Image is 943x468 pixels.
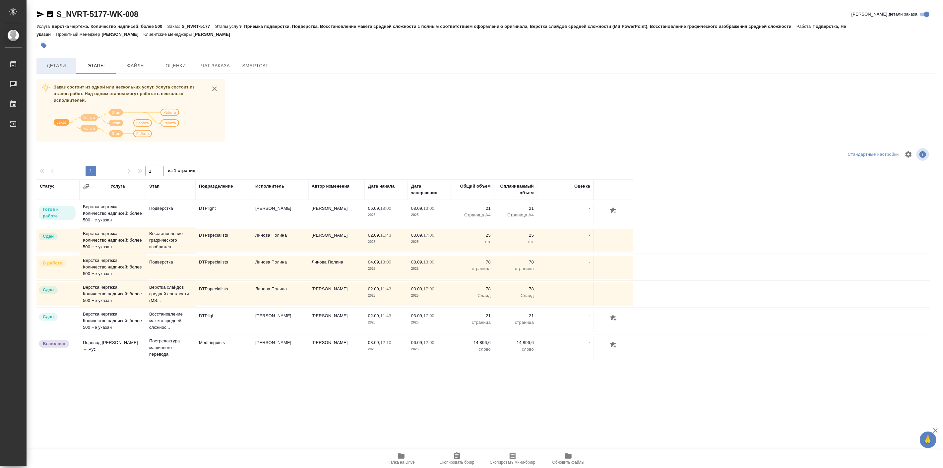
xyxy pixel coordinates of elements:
button: Папка на Drive [373,449,429,468]
p: В работе [43,260,62,266]
p: 2025 [411,346,448,353]
span: 🙏 [922,433,934,447]
p: страница [454,319,491,326]
p: страница [497,319,534,326]
div: Автор изменения [312,183,349,190]
p: 14 896,6 [497,339,534,346]
p: 2025 [368,239,405,245]
p: S_NVRT-5177 [182,24,215,29]
a: - [589,313,590,318]
a: - [589,260,590,264]
div: Исполнитель [255,183,284,190]
p: 25 [454,232,491,239]
span: Скопировать мини-бриф [490,460,535,465]
td: [PERSON_NAME] [252,309,308,332]
p: страница [454,265,491,272]
p: 06.09, [368,206,380,211]
p: 13:00 [423,260,434,264]
span: Настроить таблицу [901,146,916,162]
p: 18:00 [380,206,391,211]
button: Добавить оценку [608,339,619,351]
p: [PERSON_NAME] [102,32,144,37]
td: MedLinguists [196,336,252,359]
p: 78 [454,259,491,265]
td: [PERSON_NAME] [308,282,365,306]
p: 17:00 [423,233,434,238]
span: Этапы [80,62,112,70]
p: 02.09, [368,313,380,318]
button: Добавить тэг [36,38,51,53]
div: Общий объем [460,183,491,190]
p: 14 896,6 [454,339,491,346]
p: 2025 [411,292,448,299]
td: Верстка чертежа. Количество надписей: более 500 Не указан [80,281,146,307]
p: Сдан [43,287,54,293]
p: 13:00 [423,206,434,211]
p: 21 [497,205,534,212]
a: - [589,286,590,291]
td: [PERSON_NAME] [308,309,365,332]
p: 11:43 [380,286,391,291]
td: Верстка чертежа. Количество надписей: более 500 Не указан [80,254,146,280]
p: Этапы услуги [215,24,244,29]
span: Обновить файлы [552,460,585,465]
p: Постредактура машинного перевода [149,338,192,358]
p: 2025 [368,212,405,218]
span: Чат заказа [200,62,231,70]
p: слово [454,346,491,353]
td: DTPspecialists [196,256,252,279]
p: 12:00 [423,340,434,345]
p: [PERSON_NAME] [193,32,235,37]
div: Дата начала [368,183,395,190]
p: Слайд [497,292,534,299]
p: 17:00 [423,286,434,291]
p: Работа [796,24,813,29]
p: 04.09, [368,260,380,264]
button: Добавить оценку [608,205,619,216]
p: Страница А4 [454,212,491,218]
td: [PERSON_NAME] [308,202,365,225]
td: Верстка чертежа. Количество надписей: более 500 Не указан [80,308,146,334]
td: DTPlight [196,309,252,332]
td: [PERSON_NAME] [308,229,365,252]
p: 17:00 [423,313,434,318]
p: Услуга [36,24,51,29]
p: Проектный менеджер [56,32,101,37]
button: 🙏 [920,432,936,448]
p: 2025 [368,319,405,326]
p: Заказ: [167,24,182,29]
div: split button [846,149,901,160]
p: 78 [497,286,534,292]
button: Скопировать мини-бриф [485,449,540,468]
button: Обновить файлы [540,449,596,468]
p: Приемка подверстки, Подверстка, Восстановление макета средней сложности с полным соответствием оф... [244,24,796,29]
td: Верстка чертежа. Количество надписей: более 500 Не указан [80,200,146,227]
p: 2025 [411,319,448,326]
p: 2025 [368,265,405,272]
p: Слайд [454,292,491,299]
button: Добавить оценку [608,313,619,324]
p: 25 [497,232,534,239]
td: Линова Полина [308,256,365,279]
p: Страница А4 [497,212,534,218]
td: [PERSON_NAME] [252,336,308,359]
p: 08.09, [411,260,423,264]
p: 11:43 [380,313,391,318]
p: 78 [497,259,534,265]
span: SmartCat [239,62,271,70]
td: DTPspecialists [196,229,252,252]
button: Скопировать ссылку для ЯМессенджера [36,10,44,18]
p: 21 [497,313,534,319]
td: DTPlight [196,202,252,225]
p: 06.09, [411,340,423,345]
div: Услуга [110,183,125,190]
a: - [589,340,590,345]
span: Скопировать бриф [439,460,474,465]
div: Статус [40,183,55,190]
p: 03.09, [411,233,423,238]
div: Подразделение [199,183,233,190]
td: [PERSON_NAME] [252,202,308,225]
a: - [589,206,590,211]
p: 2025 [411,239,448,245]
p: слово [497,346,534,353]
